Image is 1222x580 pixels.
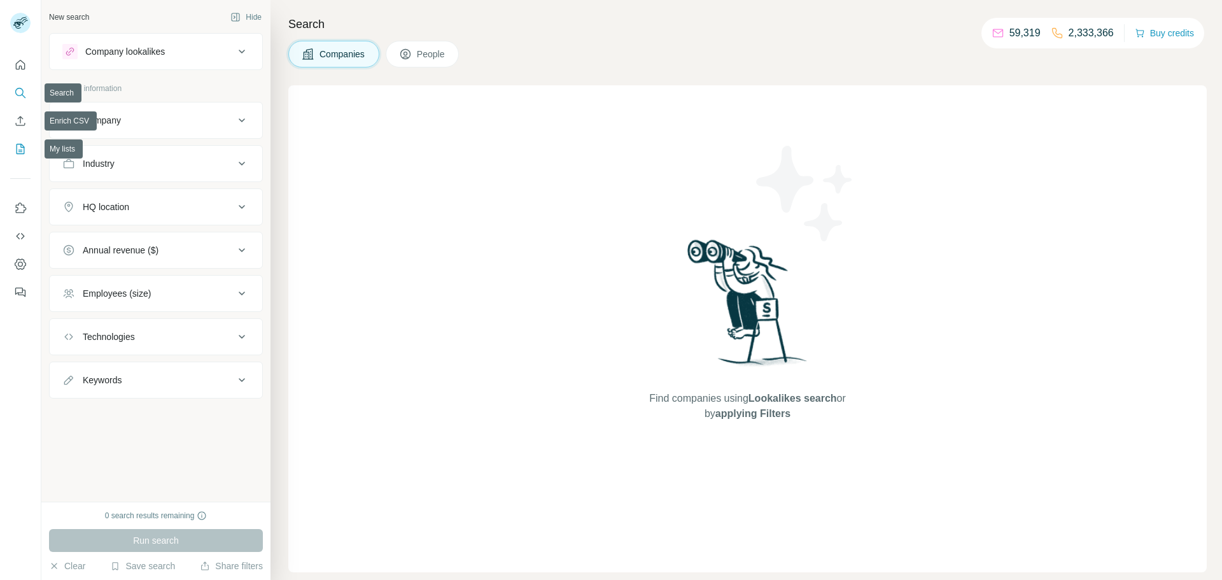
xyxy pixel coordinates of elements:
[50,235,262,265] button: Annual revenue ($)
[715,408,790,419] span: applying Filters
[320,48,366,60] span: Companies
[50,278,262,309] button: Employees (size)
[748,393,837,404] span: Lookalikes search
[83,330,135,343] div: Technologies
[49,11,89,23] div: New search
[10,81,31,104] button: Search
[50,148,262,179] button: Industry
[645,391,849,421] span: Find companies using or by
[85,45,165,58] div: Company lookalikes
[10,253,31,276] button: Dashboard
[748,136,862,251] img: Surfe Illustration - Stars
[50,105,262,136] button: Company
[10,138,31,160] button: My lists
[83,201,129,213] div: HQ location
[1009,25,1041,41] p: 59,319
[83,157,115,170] div: Industry
[10,53,31,76] button: Quick start
[83,287,151,300] div: Employees (size)
[10,225,31,248] button: Use Surfe API
[105,510,207,521] div: 0 search results remaining
[83,114,121,127] div: Company
[417,48,446,60] span: People
[10,110,31,132] button: Enrich CSV
[50,192,262,222] button: HQ location
[49,560,85,572] button: Clear
[50,365,262,395] button: Keywords
[50,36,262,67] button: Company lookalikes
[288,15,1207,33] h4: Search
[221,8,270,27] button: Hide
[83,244,158,257] div: Annual revenue ($)
[200,560,263,572] button: Share filters
[1069,25,1114,41] p: 2,333,366
[50,322,262,352] button: Technologies
[1135,24,1194,42] button: Buy credits
[10,197,31,220] button: Use Surfe on LinkedIn
[10,281,31,304] button: Feedback
[110,560,175,572] button: Save search
[682,236,814,378] img: Surfe Illustration - Woman searching with binoculars
[49,83,263,94] p: Company information
[83,374,122,386] div: Keywords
